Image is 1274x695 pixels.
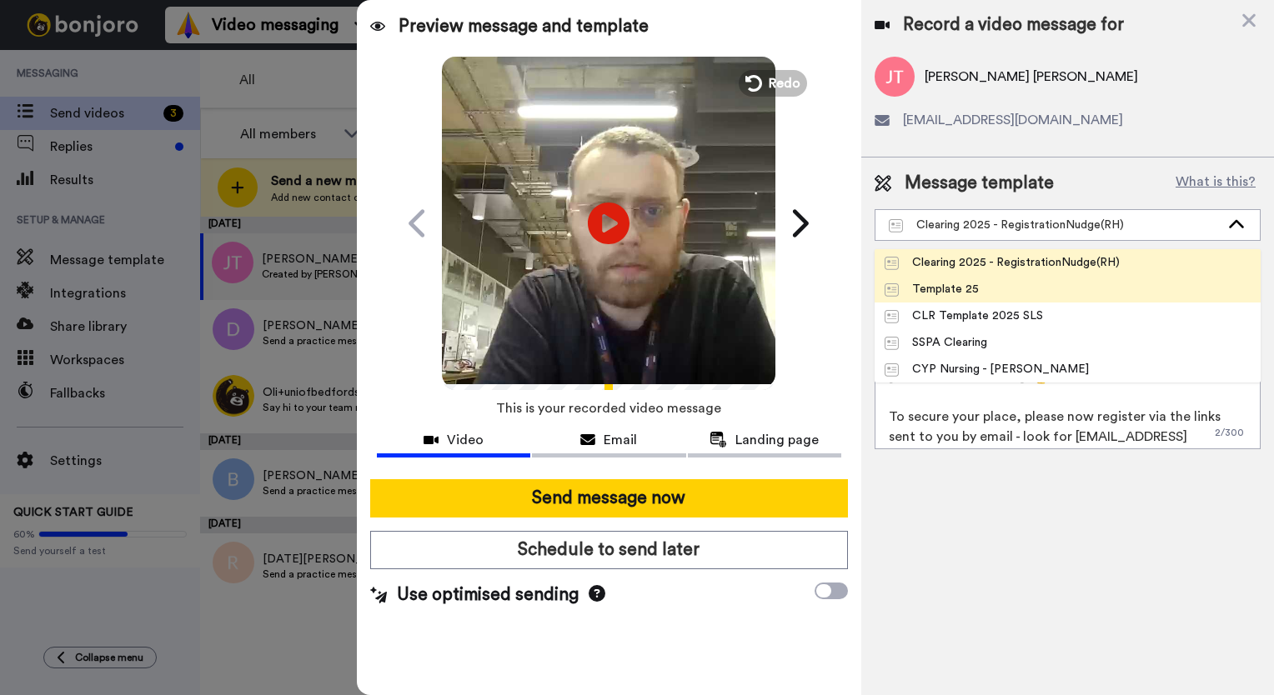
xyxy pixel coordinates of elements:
span: Video [447,430,484,450]
div: Template 25 [885,281,979,297]
span: Use optimised sending [397,582,579,607]
span: Message template [905,171,1054,196]
span: [EMAIL_ADDRESS][DOMAIN_NAME] [903,110,1123,130]
div: Clearing 2025 - RegistrationNudge(RH) [885,254,1120,271]
button: What is this? [1171,171,1261,196]
div: CYP Nursing - [PERSON_NAME] [885,361,1089,377]
div: Clearing 2025 - RegistrationNudge(RH) [889,217,1220,233]
span: This is your recorded video message [496,390,721,427]
img: Message-temps.svg [885,337,899,350]
button: Schedule to send later [370,531,848,569]
span: Landing page [735,430,819,450]
button: Send message now [370,479,848,517]
img: Message-temps.svg [889,219,903,232]
span: Email [604,430,637,450]
img: Message-temps.svg [885,257,899,270]
img: Message-temps.svg [885,363,899,377]
img: Message-temps.svg [885,310,899,323]
img: Message-temps.svg [885,283,899,297]
div: SSPA Clearing [885,334,987,351]
div: CLR Template 2025 SLS [885,307,1043,324]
